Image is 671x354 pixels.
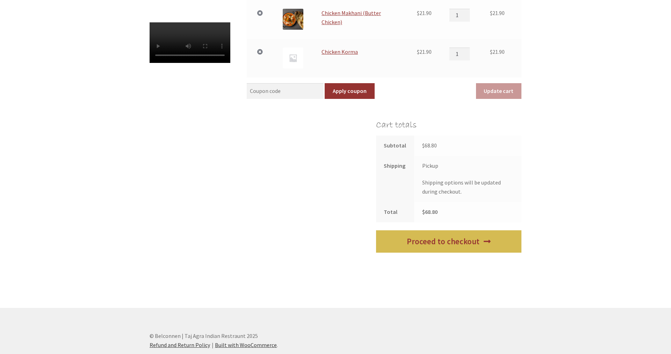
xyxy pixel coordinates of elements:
input: Product quantity [449,9,470,21]
span: $ [490,9,492,16]
a: Chicken Makhani (Butter Chicken) [322,9,381,26]
a: Proceed to checkout [376,230,521,253]
th: Subtotal [376,136,414,156]
span: $ [417,9,419,16]
a: Built with WooCommerce [215,341,277,348]
input: Coupon code [247,83,324,99]
a: Remove Chicken Makhani (Butter Chicken) from cart [255,9,265,18]
bdi: 21.90 [490,48,505,55]
p: Shipping options will be updated during checkout. [422,178,514,196]
button: Apply coupon [325,83,374,99]
bdi: 21.90 [417,48,432,55]
span: $ [417,48,419,55]
span: $ [490,48,492,55]
bdi: 68.80 [422,142,437,149]
button: Update cart [476,83,521,99]
a: Chicken Korma [322,48,358,55]
span: $ [422,142,425,149]
h2: Cart totals [376,120,521,131]
label: Pickup [422,162,438,169]
bdi: 68.80 [422,208,438,215]
input: Product quantity [449,48,470,60]
img: Chicken Makhani (Butter Chicken) [283,9,303,29]
th: Shipping [376,156,414,202]
a: Refund and Return Policy [150,341,210,348]
bdi: 21.90 [490,9,505,16]
a: Remove Chicken Korma from cart [255,48,265,57]
img: Placeholder [283,48,303,68]
bdi: 21.90 [417,9,432,16]
th: Total [376,202,414,222]
span: $ [422,208,425,215]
